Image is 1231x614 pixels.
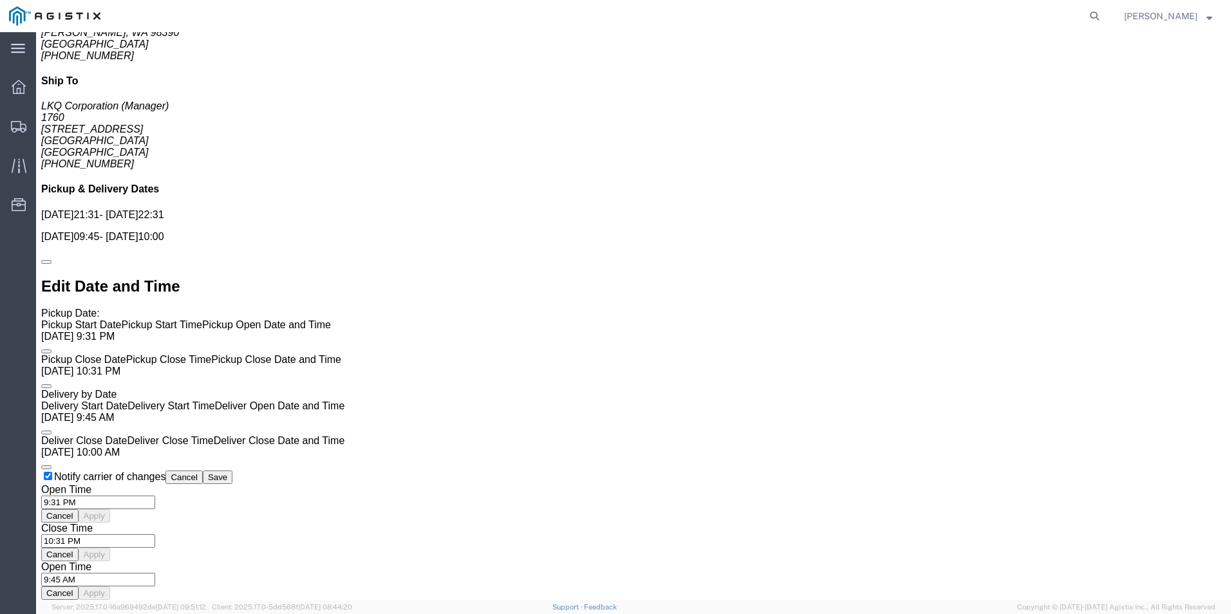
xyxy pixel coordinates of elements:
span: Server: 2025.17.0-16a969492de [52,603,206,611]
span: Copyright © [DATE]-[DATE] Agistix Inc., All Rights Reserved [1017,602,1216,613]
button: [PERSON_NAME] [1123,8,1213,24]
span: [DATE] 08:44:20 [298,603,352,611]
span: [DATE] 09:51:12 [156,603,206,611]
iframe: FS Legacy Container [36,32,1231,600]
span: Corey Keys [1124,9,1198,23]
img: logo [9,6,100,26]
span: Client: 2025.17.0-5dd568f [212,603,352,611]
a: Feedback [584,603,617,611]
a: Support [552,603,585,611]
